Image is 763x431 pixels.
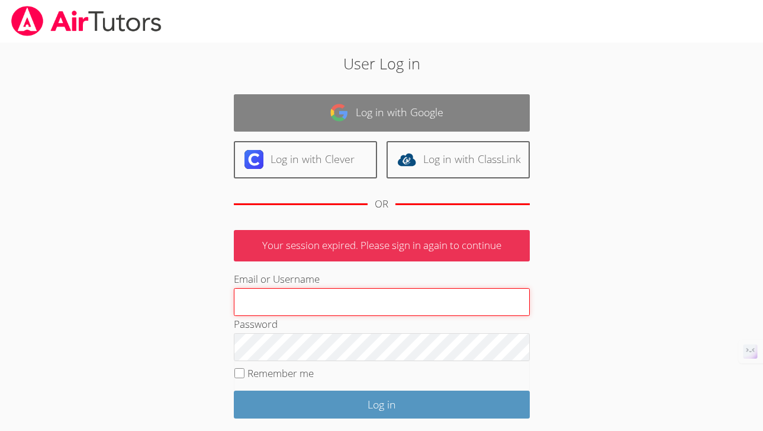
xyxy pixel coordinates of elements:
[397,150,416,169] img: classlink-logo-d6bb404cc1216ec64c9a2012d9dc4662098be43eaf13dc465df04b49fa7ab582.svg
[234,94,530,132] a: Log in with Google
[387,141,530,178] a: Log in with ClassLink
[244,150,263,169] img: clever-logo-6eab21bc6e7a338710f1a6ff85c0baf02591cd810cc4098c63d3a4b26e2feb20.svg
[234,272,320,286] label: Email or Username
[234,230,530,261] p: Your session expired. Please sign in again to continue
[375,196,388,213] div: OR
[10,6,163,36] img: airtutors_banner-c4298cdbf04f3fff15de1276eac7730deb9818008684d7c2e4769d2f7ddbe033.png
[175,52,587,75] h2: User Log in
[234,391,530,419] input: Log in
[330,103,349,122] img: google-logo-50288ca7cdecda66e5e0955fdab243c47b7ad437acaf1139b6f446037453330a.svg
[234,317,278,331] label: Password
[247,366,314,380] label: Remember me
[234,141,377,178] a: Log in with Clever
